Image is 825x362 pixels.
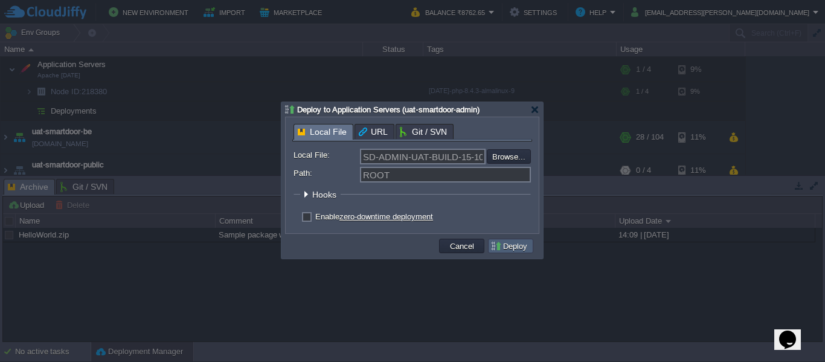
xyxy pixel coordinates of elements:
[298,124,347,140] span: Local File
[315,212,433,221] label: Enable
[294,167,359,179] label: Path:
[294,149,359,161] label: Local File:
[490,241,531,251] button: Deploy
[312,190,339,199] span: Hooks
[446,241,478,251] button: Cancel
[400,124,447,139] span: Git / SVN
[774,314,813,350] iframe: chat widget
[359,124,388,139] span: URL
[339,212,433,221] a: zero-downtime deployment
[297,105,480,114] span: Deploy to Application Servers (uat-smartdoor-admin)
